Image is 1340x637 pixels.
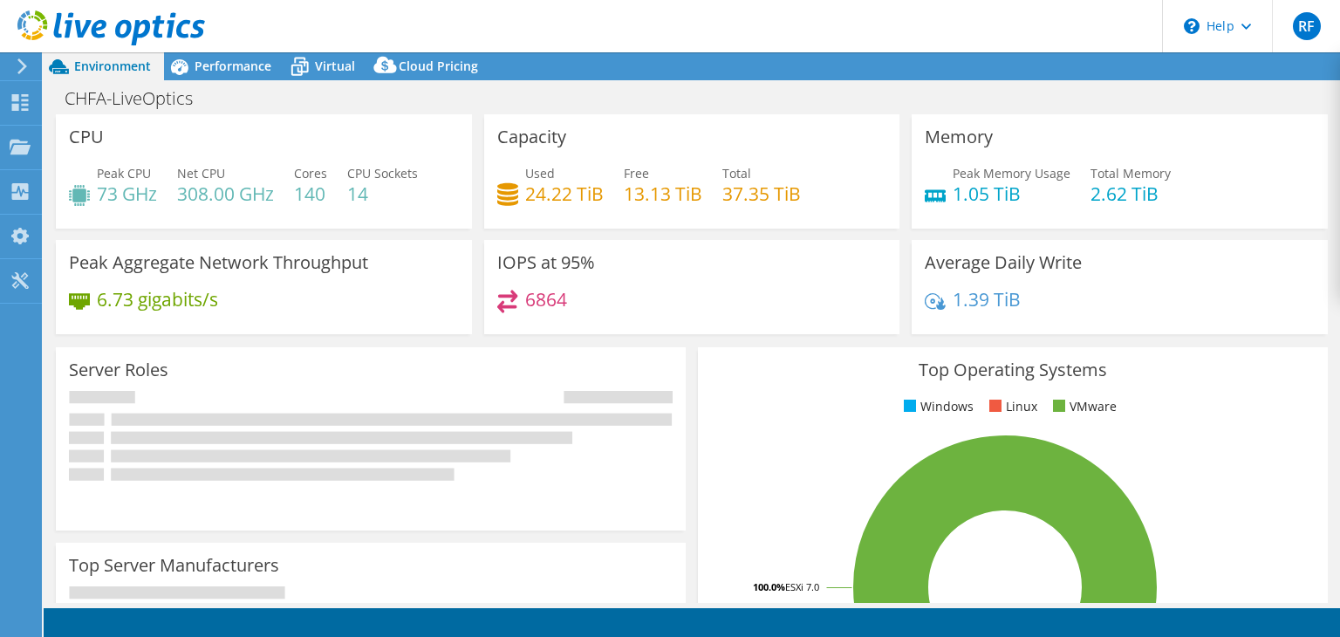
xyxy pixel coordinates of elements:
tspan: ESXi 7.0 [785,580,819,593]
h3: Top Server Manufacturers [69,556,279,575]
span: Environment [74,58,151,74]
h4: 6864 [525,290,567,309]
h1: CHFA-LiveOptics [57,89,220,108]
span: RF [1293,12,1321,40]
h4: 2.62 TiB [1090,184,1171,203]
h3: Memory [925,127,993,147]
h4: 24.22 TiB [525,184,604,203]
h4: 73 GHz [97,184,157,203]
li: VMware [1049,397,1117,416]
span: Free [624,165,649,182]
span: Virtual [315,58,355,74]
h3: Peak Aggregate Network Throughput [69,253,368,272]
h4: 1.05 TiB [953,184,1070,203]
span: CPU Sockets [347,165,418,182]
span: Performance [195,58,271,74]
h3: Server Roles [69,360,168,380]
tspan: 100.0% [753,580,785,593]
h4: 6.73 gigabits/s [97,290,218,309]
li: Linux [985,397,1037,416]
h4: 14 [347,184,418,203]
h3: Capacity [497,127,566,147]
h3: Average Daily Write [925,253,1082,272]
span: Used [525,165,555,182]
svg: \n [1184,18,1200,34]
span: Peak CPU [97,165,151,182]
span: Total Memory [1090,165,1171,182]
h4: 140 [294,184,327,203]
h4: 308.00 GHz [177,184,274,203]
span: Total [722,165,751,182]
h3: CPU [69,127,104,147]
h4: 13.13 TiB [624,184,702,203]
li: Windows [899,397,974,416]
span: Peak Memory Usage [953,165,1070,182]
h3: Top Operating Systems [711,360,1315,380]
span: Cores [294,165,327,182]
h3: IOPS at 95% [497,253,595,272]
span: Net CPU [177,165,225,182]
span: Cloud Pricing [399,58,478,74]
h4: 37.35 TiB [722,184,801,203]
h4: 1.39 TiB [953,290,1021,309]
